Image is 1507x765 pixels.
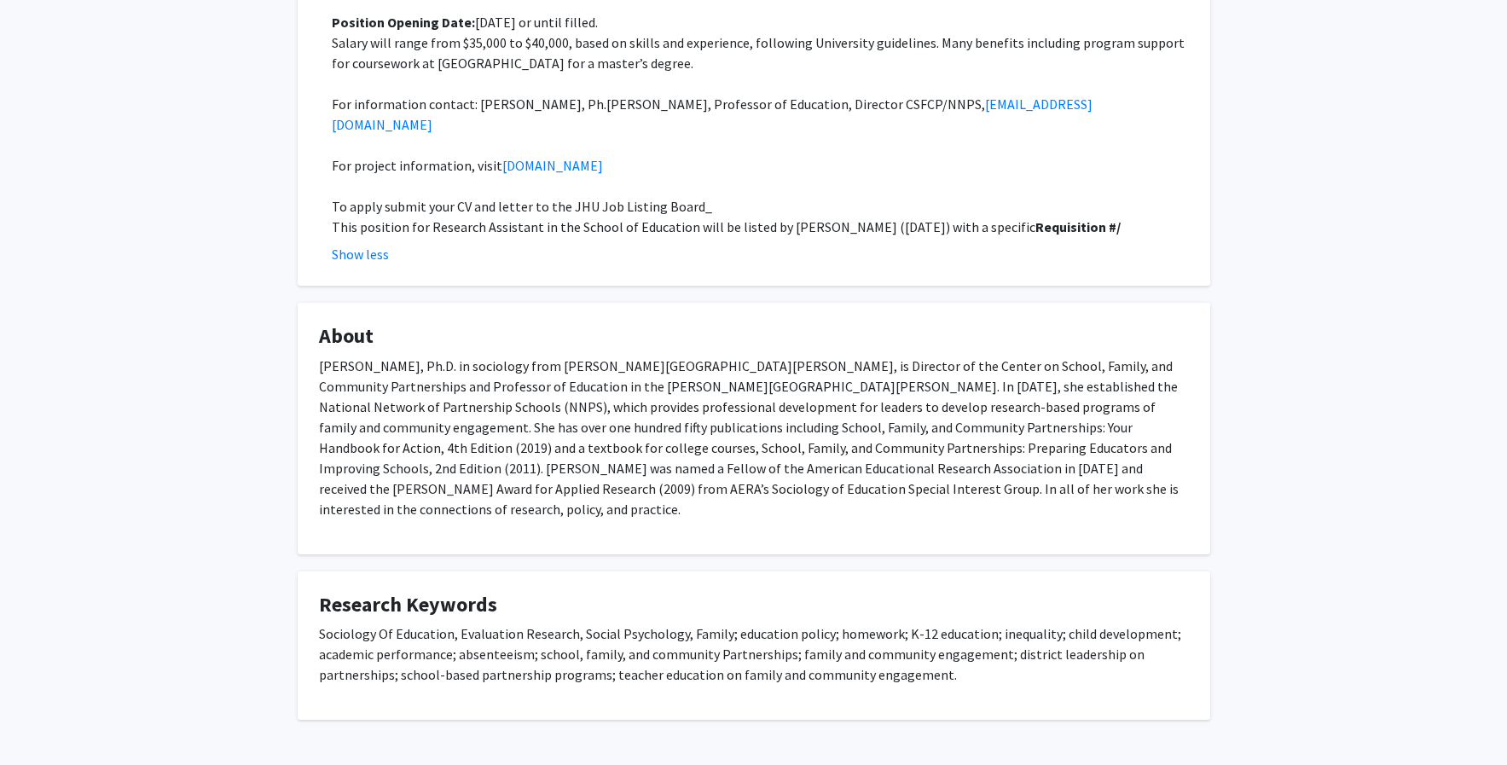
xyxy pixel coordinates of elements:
h4: Research Keywords [319,593,1189,617]
a: [EMAIL_ADDRESS][DOMAIN_NAME] [332,96,1093,133]
p: [PERSON_NAME], Ph.D. in sociology from [PERSON_NAME][GEOGRAPHIC_DATA][PERSON_NAME], is Director o... [319,356,1189,519]
strong: Requisition #/ [1035,218,1121,235]
p: For information contact: [PERSON_NAME], Ph.[PERSON_NAME], Professor of Education, Director CSFCP/... [332,94,1189,135]
a: [DOMAIN_NAME] [502,157,603,174]
p: Sociology Of Education, Evaluation Research, Social Psychology, Family; education policy; homewor... [319,623,1189,685]
strong: Position Opening Date: [332,14,475,31]
p: For project information, visit [332,155,1189,176]
h4: About [319,324,1189,349]
button: Show less [332,244,389,264]
p: [DATE] or until filled. [332,12,1189,32]
iframe: Chat [13,688,72,752]
span: To apply submit your CV and letter to the JHU Job Listing Board_ [332,198,712,215]
p: This position for Research Assistant in the School of Education will be listed by [PERSON_NAME] (... [332,217,1189,237]
p: Salary will range from $35,000 to $40,000, based on skills and experience, following University g... [332,32,1189,73]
